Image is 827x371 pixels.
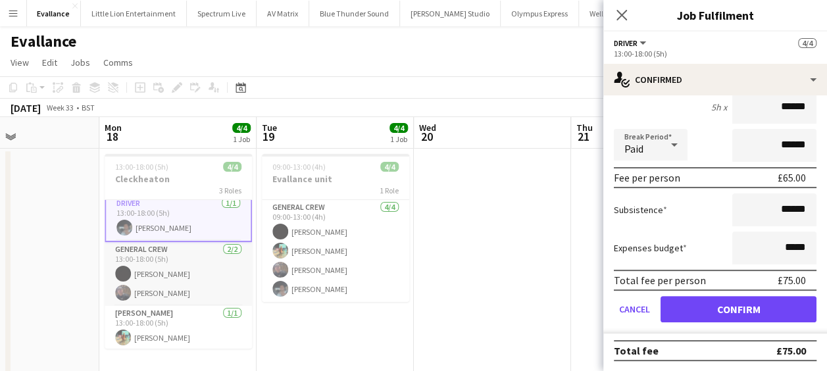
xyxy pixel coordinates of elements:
[574,129,593,144] span: 21
[778,274,806,287] div: £75.00
[614,344,659,357] div: Total fee
[400,1,501,26] button: [PERSON_NAME] Studio
[380,185,399,195] span: 1 Role
[614,274,706,287] div: Total fee per person
[5,54,34,71] a: View
[798,38,816,48] span: 4/4
[187,1,257,26] button: Spectrum Live
[262,200,409,302] app-card-role: General Crew4/409:00-13:00 (4h)[PERSON_NAME][PERSON_NAME][PERSON_NAME][PERSON_NAME]
[711,101,727,113] div: 5h x
[26,1,81,26] button: Evallance
[70,57,90,68] span: Jobs
[105,242,252,306] app-card-role: General Crew2/213:00-18:00 (5h)[PERSON_NAME][PERSON_NAME]
[614,38,638,48] span: Driver
[417,129,436,144] span: 20
[614,204,667,216] label: Subsistence
[272,162,326,172] span: 09:00-13:00 (4h)
[661,296,816,322] button: Confirm
[389,123,408,133] span: 4/4
[262,122,277,134] span: Tue
[115,162,168,172] span: 13:00-18:00 (5h)
[309,1,400,26] button: Blue Thunder Sound
[219,185,241,195] span: 3 Roles
[260,129,277,144] span: 19
[776,344,806,357] div: £75.00
[65,54,95,71] a: Jobs
[105,173,252,185] h3: Cleckheaton
[11,57,29,68] span: View
[105,122,122,134] span: Mon
[614,49,816,59] div: 13:00-18:00 (5h)
[624,142,643,155] span: Paid
[232,123,251,133] span: 4/4
[576,122,593,134] span: Thu
[380,162,399,172] span: 4/4
[37,54,63,71] a: Edit
[42,57,57,68] span: Edit
[419,122,436,134] span: Wed
[614,242,687,254] label: Expenses budget
[105,306,252,351] app-card-role: [PERSON_NAME]1/113:00-18:00 (5h)[PERSON_NAME]
[223,162,241,172] span: 4/4
[603,7,827,24] h3: Job Fulfilment
[103,57,133,68] span: Comms
[103,129,122,144] span: 18
[390,134,407,144] div: 1 Job
[501,1,579,26] button: Olympus Express
[579,1,664,26] button: Wellpleased Events
[614,171,680,184] div: Fee per person
[82,103,95,112] div: BST
[43,103,76,112] span: Week 33
[262,154,409,302] app-job-card: 09:00-13:00 (4h)4/4Evallance unit1 RoleGeneral Crew4/409:00-13:00 (4h)[PERSON_NAME][PERSON_NAME][...
[603,64,827,95] div: Confirmed
[11,101,41,114] div: [DATE]
[11,32,76,51] h1: Evallance
[262,173,409,185] h3: Evallance unit
[98,54,138,71] a: Comms
[614,296,655,322] button: Cancel
[233,134,250,144] div: 1 Job
[105,154,252,349] app-job-card: 13:00-18:00 (5h)4/4Cleckheaton3 RolesDriver1/113:00-18:00 (5h)[PERSON_NAME]General Crew2/213:00-1...
[257,1,309,26] button: AV Matrix
[81,1,187,26] button: Little Lion Entertainment
[614,38,648,48] button: Driver
[778,171,806,184] div: £65.00
[105,195,252,242] app-card-role: Driver1/113:00-18:00 (5h)[PERSON_NAME]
